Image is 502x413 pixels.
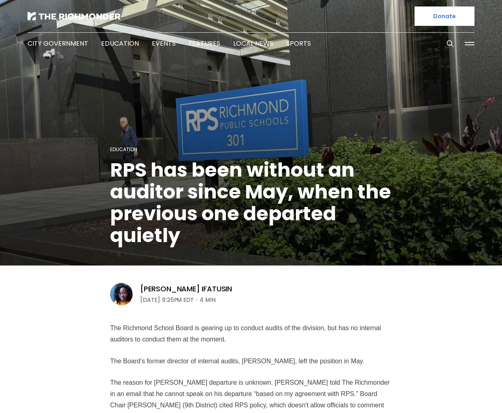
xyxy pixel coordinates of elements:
[110,322,392,345] p: The Richmond School Board is gearing up to conduct audits of the division, but has no internal au...
[152,39,176,48] a: Events
[200,295,216,305] span: 4 min
[140,295,194,305] time: [DATE] 9:25PM EDT
[28,12,121,20] img: The Richmonder
[140,284,232,294] a: [PERSON_NAME] Ifatusin
[415,6,474,26] a: Donate
[110,356,392,367] p: The Board’s former director of internal audits, [PERSON_NAME], left the position in May.
[110,159,392,247] h1: RPS has been without an auditor since May, when the previous one departed quietly
[286,39,311,48] a: Sports
[110,146,137,153] a: Education
[189,39,220,48] a: Features
[101,39,139,48] a: Education
[444,38,456,50] button: Search this site
[28,39,88,48] a: City Government
[233,39,273,48] a: Local News
[110,283,133,306] img: Victoria A. Ifatusin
